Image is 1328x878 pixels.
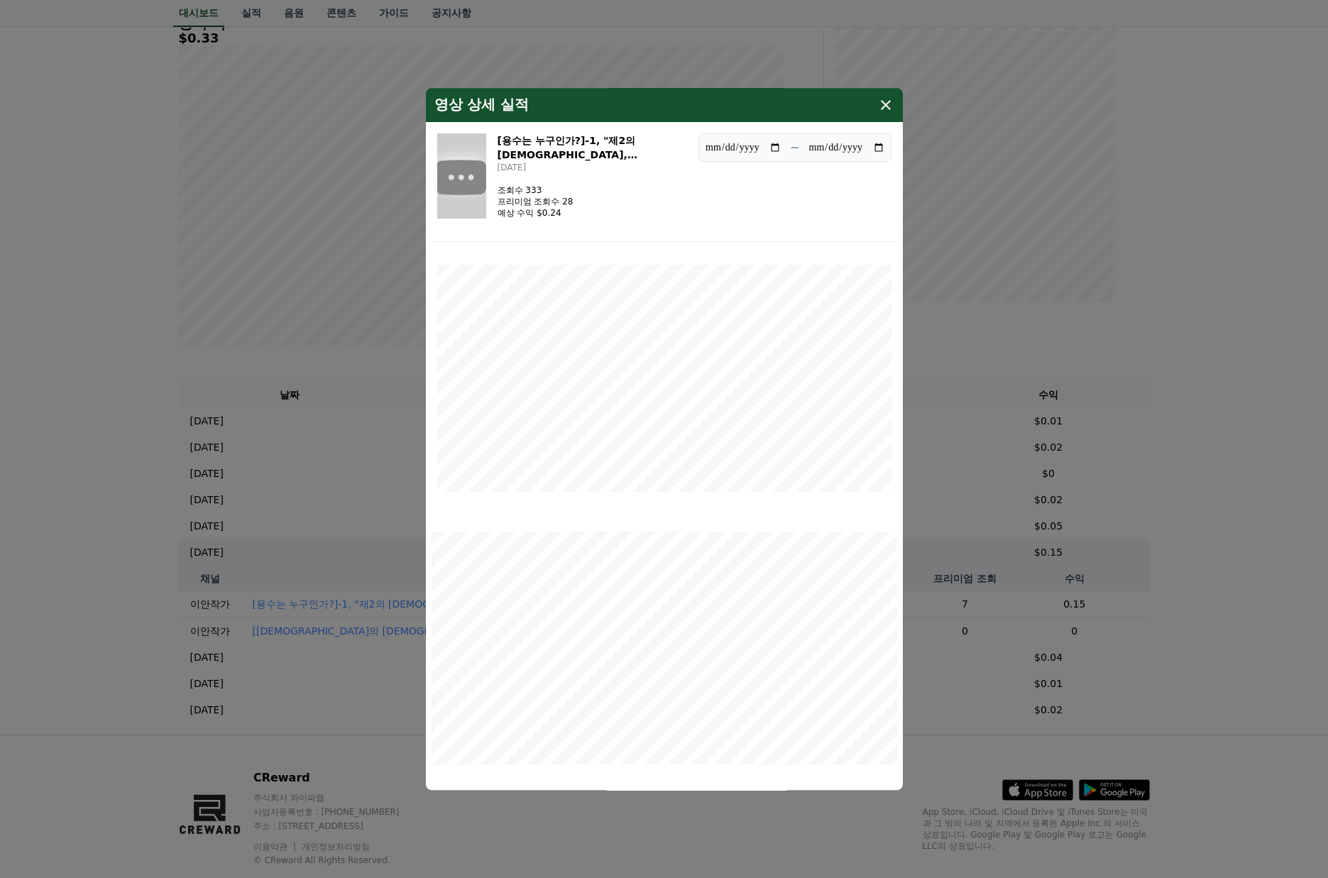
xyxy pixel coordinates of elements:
p: ~ [790,139,799,156]
p: [DATE] [498,162,688,173]
p: 예상 수익 $0.24 [498,207,574,219]
img: [용수는 누구인가?]-1, "제2의 붓다, 신화와 실재" [437,133,486,219]
h3: [용수는 누구인가?]-1, "제2의 [DEMOGRAPHIC_DATA], [DEMOGRAPHIC_DATA]와 실재" [498,133,688,162]
p: 조회수 333 [498,185,574,196]
div: modal [426,88,903,791]
p: 프리미엄 조회수 28 [498,196,574,207]
h4: 영상 상세 실적 [434,97,529,114]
